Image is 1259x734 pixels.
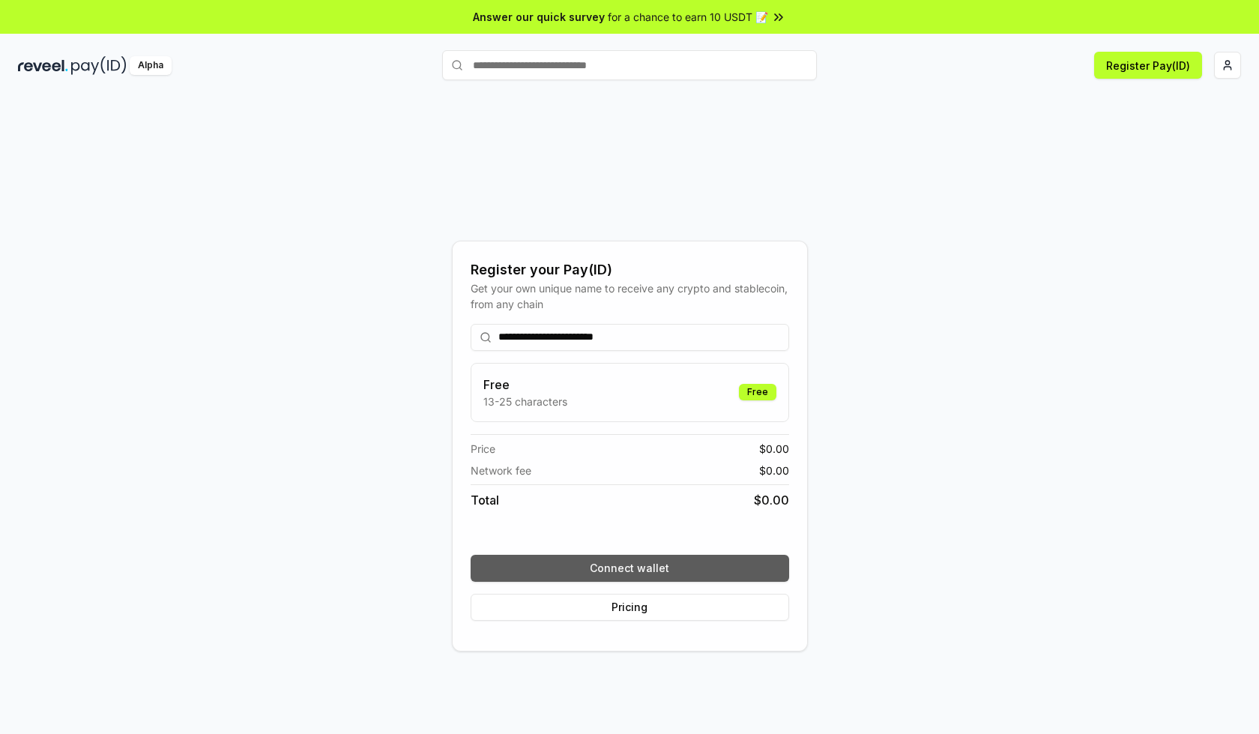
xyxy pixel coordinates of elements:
button: Register Pay(ID) [1094,52,1202,79]
span: for a chance to earn 10 USDT 📝 [608,9,768,25]
div: Alpha [130,56,172,75]
span: Total [471,491,499,509]
span: Network fee [471,463,531,478]
div: Register your Pay(ID) [471,259,789,280]
div: Get your own unique name to receive any crypto and stablecoin, from any chain [471,280,789,312]
button: Pricing [471,594,789,621]
div: Free [739,384,776,400]
h3: Free [483,376,567,394]
span: $ 0.00 [754,491,789,509]
span: Price [471,441,495,457]
img: reveel_dark [18,56,68,75]
img: pay_id [71,56,127,75]
button: Connect wallet [471,555,789,582]
span: Answer our quick survey [473,9,605,25]
span: $ 0.00 [759,463,789,478]
p: 13-25 characters [483,394,567,409]
span: $ 0.00 [759,441,789,457]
